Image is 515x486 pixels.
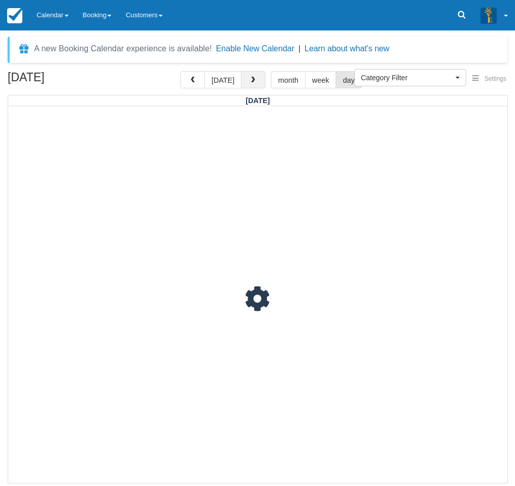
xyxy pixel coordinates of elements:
[216,44,294,54] button: Enable New Calendar
[354,69,466,86] button: Category Filter
[484,75,506,82] span: Settings
[480,7,497,23] img: A3
[271,71,306,88] button: month
[361,73,453,83] span: Category Filter
[34,43,212,55] div: A new Booking Calendar experience is available!
[8,71,136,90] h2: [DATE]
[336,71,361,88] button: day
[298,44,300,53] span: |
[305,71,337,88] button: week
[466,72,512,86] button: Settings
[204,71,241,88] button: [DATE]
[246,96,270,105] span: [DATE]
[7,8,22,23] img: checkfront-main-nav-mini-logo.png
[305,44,389,53] a: Learn about what's new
